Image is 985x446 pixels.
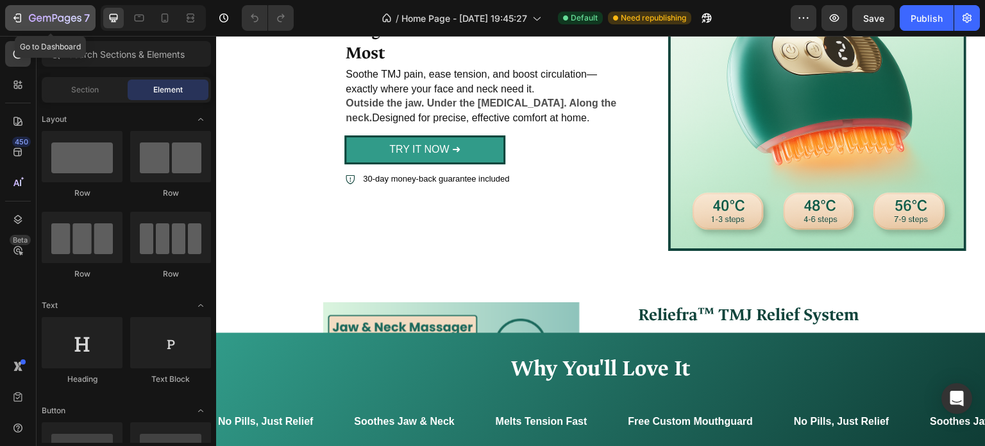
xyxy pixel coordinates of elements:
input: Search Sections & Elements [42,41,211,67]
div: Publish [911,12,943,25]
span: / [396,12,399,25]
span: Default [571,12,598,24]
span: No Pills, Just Relief [2,381,97,391]
span: Text [42,300,58,311]
span: Element [153,84,183,96]
button: Publish [900,5,954,31]
span: Melts Tension Fast [280,381,371,391]
strong: Soothes Jaw & Neck [138,381,239,391]
strong: Soothes Jaw & Neck [714,381,815,391]
strong: Free Custom Mouthguard [412,381,537,391]
div: Row [130,187,211,199]
div: Row [42,268,122,280]
span: Toggle open [190,400,211,421]
div: Row [130,268,211,280]
div: Text Block [130,373,211,385]
span: Designed for precise, effective comfort at home. [156,76,373,87]
p: 7 [84,10,90,26]
div: Heading [42,373,122,385]
span: 30-day money-back guarantee included [147,138,293,148]
span: No Pills, Just Relief [578,381,673,391]
strong: Most [130,6,169,28]
iframe: Design area [216,36,985,446]
strong: Outside the jaw. Under the [MEDICAL_DATA]. Along the neck. [130,62,400,87]
span: Button [42,405,65,416]
div: Open Intercom Messenger [941,383,972,414]
div: Undo/Redo [242,5,294,31]
span: Home Page - [DATE] 19:45:27 [401,12,527,25]
span: Toggle open [190,295,211,316]
h2: Reliefra™ TMJ Relief System [421,266,750,292]
button: Save [852,5,895,31]
a: TRY IT NOW ➜ [128,99,289,128]
span: Save [863,13,884,24]
span: Toggle open [190,109,211,130]
span: Layout [42,114,67,125]
span: Soothe TMJ pain, ease tension, and boost circulation—exactly where your face and neck need it. [130,33,381,58]
div: Beta [10,235,31,245]
div: 450 [12,137,31,147]
span: Need republishing [621,12,686,24]
p: TRY IT NOW ➜ [173,105,244,123]
button: 7 [5,5,96,31]
div: Row [42,187,122,199]
span: Section [71,84,99,96]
